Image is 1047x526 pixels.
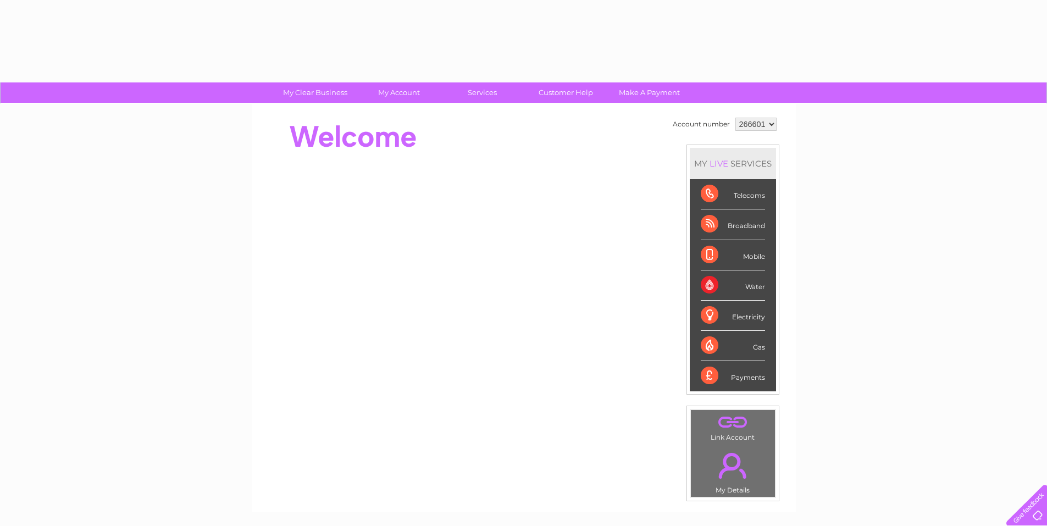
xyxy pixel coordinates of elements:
div: Payments [701,361,765,391]
a: Customer Help [520,82,611,103]
div: Telecoms [701,179,765,209]
div: Electricity [701,301,765,331]
div: Gas [701,331,765,361]
a: Make A Payment [604,82,695,103]
a: My Clear Business [270,82,361,103]
a: . [694,446,772,485]
a: Services [437,82,528,103]
td: Link Account [690,409,775,444]
div: Mobile [701,240,765,270]
div: Broadband [701,209,765,240]
a: . [694,413,772,432]
div: LIVE [707,158,730,169]
div: MY SERVICES [690,148,776,179]
a: My Account [353,82,444,103]
td: My Details [690,444,775,497]
div: Water [701,270,765,301]
td: Account number [670,115,733,134]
